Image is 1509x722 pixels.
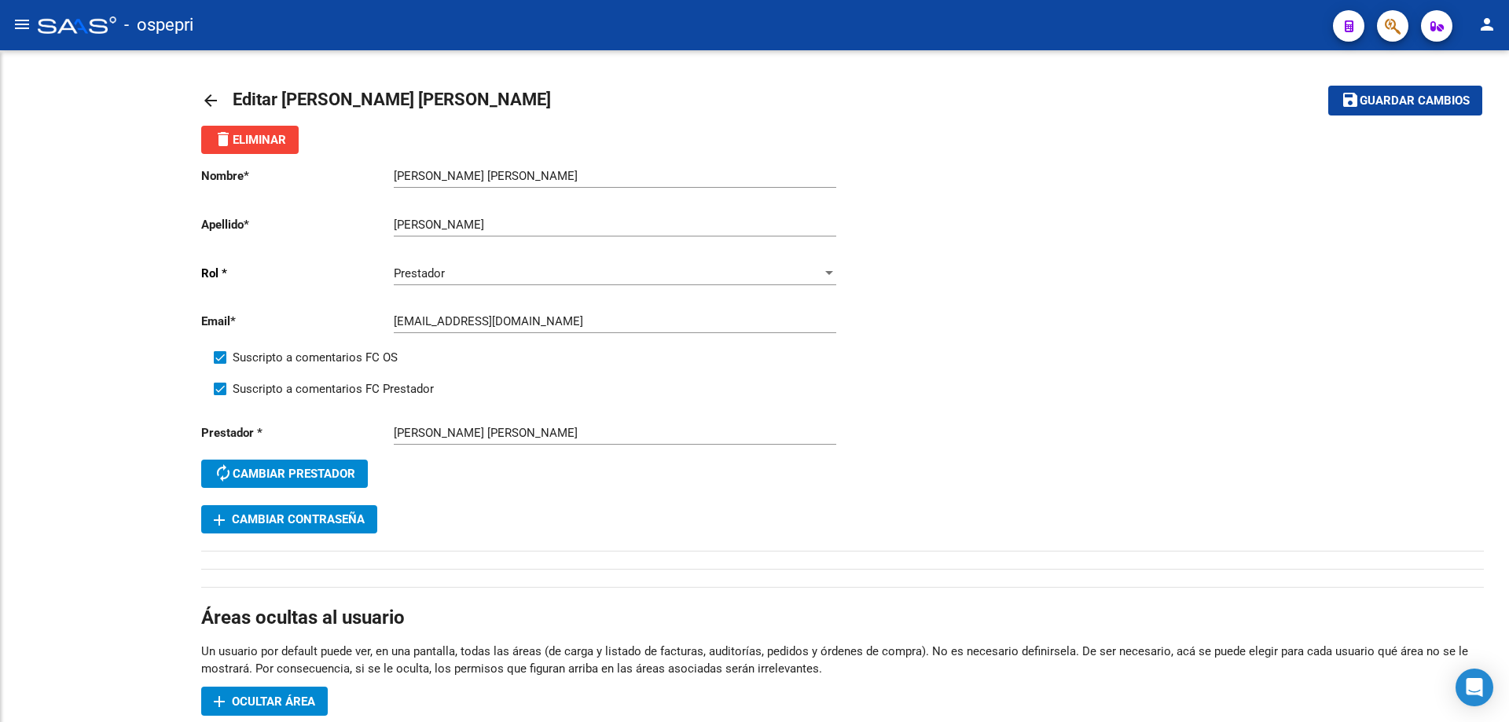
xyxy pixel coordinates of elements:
[124,8,193,42] span: - ospepri
[1328,86,1482,115] button: Guardar cambios
[210,511,229,530] mat-icon: add
[214,130,233,148] mat-icon: delete
[201,126,299,154] button: Eliminar
[201,687,328,716] button: Ocultar área
[214,512,365,526] span: Cambiar Contraseña
[201,313,394,330] p: Email
[201,424,394,442] p: Prestador *
[201,605,1484,630] h1: Áreas ocultas al usuario
[1478,15,1496,34] mat-icon: person
[233,379,434,398] span: Suscripto a comentarios FC Prestador
[233,348,398,367] span: Suscripto a comentarios FC OS
[210,692,229,711] mat-icon: add
[201,265,394,282] p: Rol *
[214,464,233,482] mat-icon: autorenew
[214,467,355,481] span: Cambiar prestador
[201,167,394,185] p: Nombre
[201,643,1484,677] p: Un usuario por default puede ver, en una pantalla, todas las áreas (de carga y listado de factura...
[1341,90,1360,109] mat-icon: save
[1360,94,1470,108] span: Guardar cambios
[201,505,377,533] button: Cambiar Contraseña
[201,460,368,488] button: Cambiar prestador
[394,266,445,280] span: Prestador
[232,695,315,709] span: Ocultar área
[201,216,394,233] p: Apellido
[13,15,31,34] mat-icon: menu
[214,133,286,147] span: Eliminar
[201,91,220,110] mat-icon: arrow_back
[1456,669,1493,706] div: Open Intercom Messenger
[233,90,551,109] span: Editar [PERSON_NAME] [PERSON_NAME]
